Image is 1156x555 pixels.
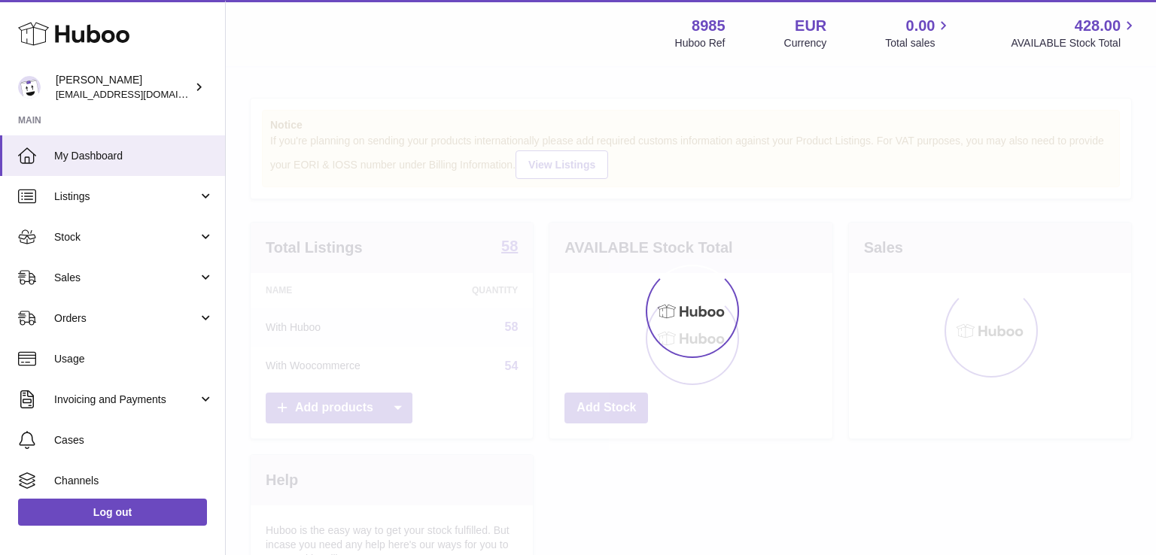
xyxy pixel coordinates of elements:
[885,36,952,50] span: Total sales
[54,190,198,204] span: Listings
[56,73,191,102] div: [PERSON_NAME]
[54,271,198,285] span: Sales
[1011,36,1138,50] span: AVAILABLE Stock Total
[1011,16,1138,50] a: 428.00 AVAILABLE Stock Total
[54,352,214,366] span: Usage
[54,393,198,407] span: Invoicing and Payments
[906,16,935,36] span: 0.00
[1075,16,1121,36] span: 428.00
[18,499,207,526] a: Log out
[54,149,214,163] span: My Dashboard
[56,88,221,100] span: [EMAIL_ADDRESS][DOMAIN_NAME]
[54,311,198,326] span: Orders
[54,474,214,488] span: Channels
[675,36,726,50] div: Huboo Ref
[795,16,826,36] strong: EUR
[54,230,198,244] span: Stock
[692,16,726,36] strong: 8985
[54,433,214,447] span: Cases
[784,36,827,50] div: Currency
[885,16,952,50] a: 0.00 Total sales
[18,76,41,99] img: info@dehaanlifestyle.nl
